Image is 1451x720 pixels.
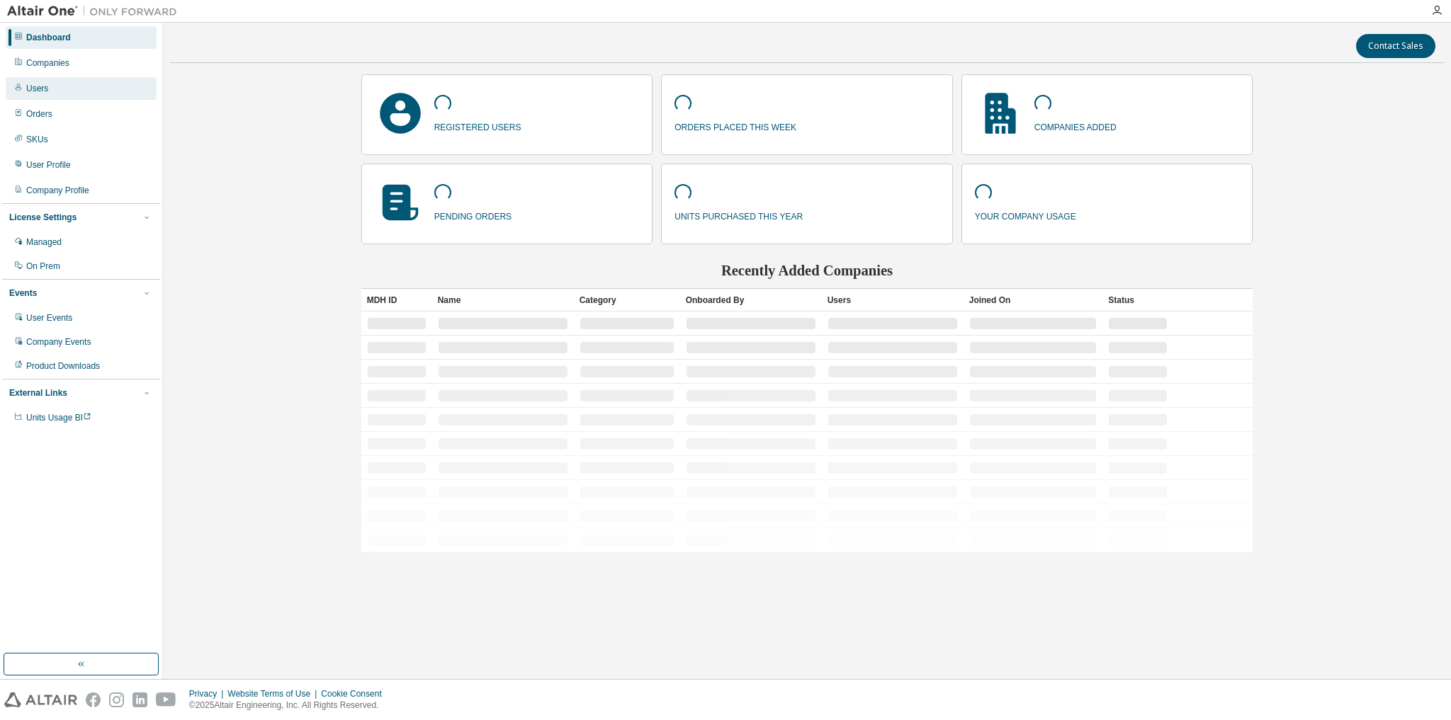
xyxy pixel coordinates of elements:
[321,688,390,699] div: Cookie Consent
[361,261,1253,280] h2: Recently Added Companies
[189,699,390,712] p: © 2025 Altair Engineering, Inc. All Rights Reserved.
[367,289,427,312] div: MDH ID
[26,261,60,272] div: On Prem
[26,413,91,423] span: Units Usage BI
[674,207,803,223] p: units purchased this year
[26,57,69,69] div: Companies
[1034,118,1117,134] p: companies added
[1356,34,1435,58] button: Contact Sales
[156,692,176,707] img: youtube.svg
[969,289,1097,312] div: Joined On
[9,212,77,223] div: License Settings
[189,688,227,699] div: Privacy
[26,159,71,171] div: User Profile
[26,185,89,196] div: Company Profile
[686,289,816,312] div: Onboarded By
[7,4,184,18] img: Altair One
[132,692,147,707] img: linkedin.svg
[438,289,568,312] div: Name
[26,134,48,145] div: SKUs
[26,83,48,94] div: Users
[1108,289,1168,312] div: Status
[434,118,521,134] p: registered users
[9,387,67,399] div: External Links
[26,32,71,43] div: Dashboard
[9,287,37,299] div: Events
[109,692,124,707] img: instagram.svg
[26,312,72,324] div: User Events
[975,207,1076,223] p: your company usage
[26,108,52,120] div: Orders
[227,688,321,699] div: Website Terms of Use
[580,289,674,312] div: Category
[4,692,77,707] img: altair_logo.svg
[434,207,512,223] p: pending orders
[26,360,100,372] div: Product Downloads
[828,289,958,312] div: Users
[86,692,101,707] img: facebook.svg
[26,236,62,248] div: Managed
[674,118,796,134] p: orders placed this week
[26,336,91,348] div: Company Events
